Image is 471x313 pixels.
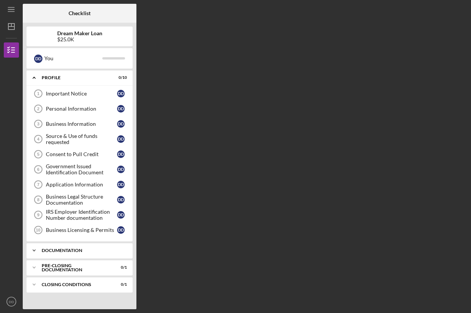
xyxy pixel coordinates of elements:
div: D D [117,211,125,219]
div: Closing Conditions [42,282,108,287]
div: 0 / 10 [113,75,127,80]
a: 7Application InformationDD [30,177,129,192]
div: Pre-Closing Documentation [42,263,108,272]
div: Profile [42,75,108,80]
b: Dream Maker Loan [57,30,102,36]
div: D D [117,166,125,173]
tspan: 2 [37,106,39,111]
tspan: 9 [37,213,39,217]
tspan: 1 [37,91,39,96]
div: Application Information [46,182,117,188]
div: D D [117,181,125,188]
div: Consent to Pull Credit [46,151,117,157]
a: 2Personal InformationDD [30,101,129,116]
div: You [44,52,102,65]
div: D D [117,150,125,158]
b: Checklist [69,10,91,16]
div: Business Information [46,121,117,127]
div: Personal Information [46,106,117,112]
a: 1Important NoticeDD [30,86,129,101]
tspan: 5 [37,152,39,156]
div: D D [117,120,125,128]
div: D D [34,55,42,63]
div: $25.0K [57,36,102,42]
tspan: 6 [37,167,39,172]
a: 4Source & Use of funds requestedDD [30,131,129,147]
a: 8Business Legal Structure DocumentationDD [30,192,129,207]
div: Business Legal Structure Documentation [46,194,117,206]
button: DD [4,294,19,309]
text: DD [9,300,14,304]
div: Source & Use of funds requested [46,133,117,145]
a: 5Consent to Pull CreditDD [30,147,129,162]
div: 0 / 1 [113,282,127,287]
div: D D [117,135,125,143]
tspan: 3 [37,122,39,126]
div: 0 / 1 [113,265,127,270]
tspan: 7 [37,182,39,187]
tspan: 8 [37,197,39,202]
a: 6Government Issued Identification DocumentDD [30,162,129,177]
tspan: 10 [36,228,40,232]
a: 3Business InformationDD [30,116,129,131]
div: D D [117,196,125,203]
a: 10Business Licensing & PermitsDD [30,222,129,238]
div: Government Issued Identification Document [46,163,117,175]
div: Business Licensing & Permits [46,227,117,233]
div: IRS Employer Identification Number documentation [46,209,117,221]
div: Documentation [42,248,123,253]
div: D D [117,105,125,113]
a: 9IRS Employer Identification Number documentationDD [30,207,129,222]
div: Important Notice [46,91,117,97]
div: D D [117,226,125,234]
div: D D [117,90,125,97]
tspan: 4 [37,137,40,141]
